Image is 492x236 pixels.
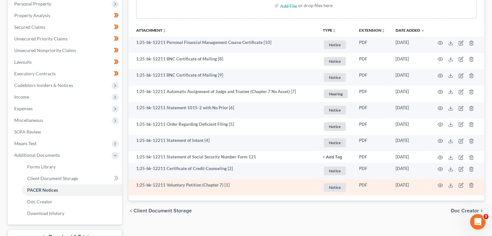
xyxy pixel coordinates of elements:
a: Notice [323,182,349,193]
a: Download History [22,208,122,219]
a: Notice [323,166,349,176]
td: 1:25-bk-12211 BNC Certificate of Mailing [8] [128,53,318,70]
span: Expenses [14,106,33,111]
span: Additional Documents [14,152,60,158]
span: Notice [324,138,346,147]
i: unfold_more [162,29,166,33]
button: Doc Creator chevron_right [451,208,484,213]
td: PDF [354,86,390,102]
span: SOFA Review [14,129,41,134]
span: Hearing [324,90,348,98]
span: Property Analysis [14,13,50,18]
td: [DATE] [390,102,430,119]
a: Property Analysis [9,10,122,21]
td: [DATE] [390,69,430,86]
td: 1:25-bk-12211 Statement of Social Security Number-Form 121 [128,151,318,163]
td: PDF [354,37,390,53]
td: [DATE] [390,135,430,151]
i: unfold_more [332,29,336,33]
span: Lawsuits [14,59,32,65]
a: Attachmentunfold_more [136,28,166,33]
a: Forms Library [22,161,122,173]
span: Notice [324,166,346,175]
a: Notice [323,137,349,148]
td: 1:25-bk-12211 Personal Financial Management Course Certificate [10] [128,37,318,53]
td: 1:25-bk-12211 Order Regarding Deficient Filing [5] [128,118,318,135]
span: Doc Creator [451,208,479,213]
span: Notice [324,73,346,82]
span: Means Test [14,141,37,146]
td: PDF [354,151,390,163]
span: 3 [483,214,488,219]
button: chevron_left Client Document Storage [128,208,192,213]
a: Unsecured Nonpriority Claims [9,45,122,56]
td: [DATE] [390,163,430,179]
i: expand_more [421,29,425,33]
span: Notice [324,106,346,114]
div: or drop files here [298,2,333,9]
a: Notice [323,56,349,67]
td: PDF [354,118,390,135]
td: 1:25-bk-12211 Automatic Assignment of Judge and Trustee (Chapter 7 No Asset) [7] [128,86,318,102]
td: PDF [354,69,390,86]
span: Forms Library [27,164,56,169]
i: unfold_more [381,29,385,33]
a: Unsecured Priority Claims [9,33,122,45]
span: Miscellaneous [14,117,43,123]
span: Secured Claims [14,24,45,30]
button: + Add Tag [323,155,342,159]
a: Notice [323,39,349,50]
span: Notice [324,122,346,131]
td: PDF [354,53,390,70]
td: [DATE] [390,53,430,70]
td: PDF [354,179,390,196]
td: [DATE] [390,179,430,196]
span: Doc Creator [27,199,52,204]
td: [DATE] [390,151,430,163]
span: Notice [324,183,346,192]
td: 1:25-bk-12211 Statement 1015-2 with No Prior [6] [128,102,318,119]
a: Doc Creator [22,196,122,208]
td: 1:25-bk-12211 BNC Certificate of Mailing [9] [128,69,318,86]
a: Extensionunfold_more [359,28,385,33]
a: + Add Tag [323,154,349,160]
td: 1:25-bk-12211 Statement of Intent [4] [128,135,318,151]
span: Client Document Storage [27,176,78,181]
a: Notice [323,121,349,132]
a: Notice [323,72,349,83]
a: Executory Contracts [9,68,122,80]
td: 1:25-bk-12211 Certificate of Credit Counseling [2] [128,163,318,179]
a: Secured Claims [9,21,122,33]
td: [DATE] [390,37,430,53]
a: Date Added expand_more [396,28,425,33]
iframe: Intercom live chat [470,214,486,230]
span: Client Document Storage [134,208,192,213]
span: Executory Contracts [14,71,56,76]
span: Unsecured Nonpriority Claims [14,48,76,53]
a: Lawsuits [9,56,122,68]
a: Notice [323,105,349,115]
td: 1:25-bk-12211 Voluntary Petition (Chapter 7) [1] [128,179,318,196]
button: TYPEunfold_more [323,28,336,33]
span: Download History [27,210,64,216]
span: Income [14,94,29,100]
td: PDF [354,135,390,151]
span: Personal Property [14,1,51,6]
td: [DATE] [390,86,430,102]
span: Unsecured Priority Claims [14,36,68,41]
span: PACER Notices [27,187,58,193]
span: Notice [324,57,346,66]
i: chevron_left [128,208,134,213]
td: [DATE] [390,118,430,135]
td: PDF [354,102,390,119]
a: PACER Notices [22,184,122,196]
a: SOFA Review [9,126,122,138]
a: Hearing [323,89,349,99]
span: Codebtors Insiders & Notices [14,82,73,88]
i: chevron_right [479,208,484,213]
td: PDF [354,163,390,179]
a: Client Document Storage [22,173,122,184]
span: Notice [324,40,346,49]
